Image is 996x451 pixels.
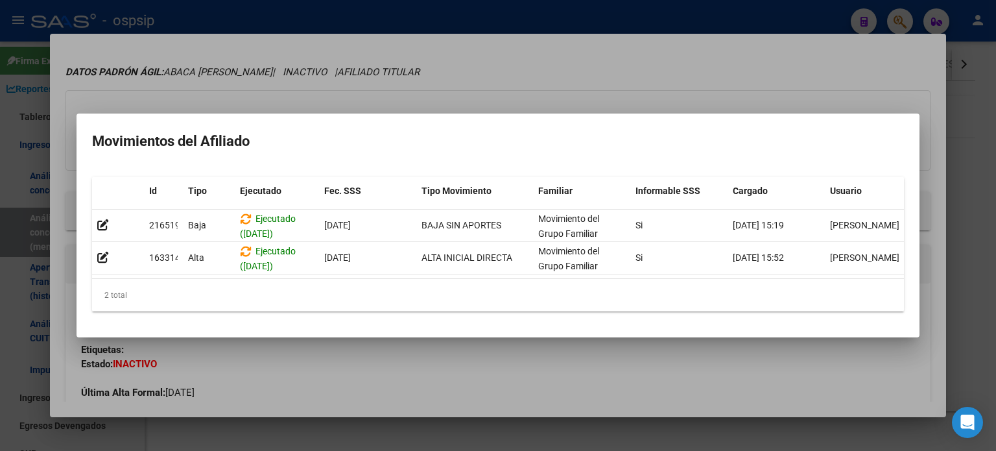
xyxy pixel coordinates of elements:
[235,177,319,205] datatable-header-cell: Ejecutado
[533,177,630,205] datatable-header-cell: Familiar
[830,186,862,196] span: Usuario
[830,252,899,263] span: [PERSON_NAME]
[421,186,492,196] span: Tipo Movimiento
[240,246,296,271] span: Ejecutado ([DATE])
[830,220,899,230] span: [PERSON_NAME]
[952,407,983,438] div: Open Intercom Messenger
[538,186,573,196] span: Familiar
[92,129,904,154] h2: Movimientos del Afiliado
[92,279,904,311] div: 2 total
[728,177,825,205] datatable-header-cell: Cargado
[188,220,206,230] span: Baja
[188,252,204,263] span: Alta
[630,177,728,205] datatable-header-cell: Informable SSS
[421,252,512,263] span: ALTA INICIAL DIRECTA
[324,186,361,196] span: Fec. SSS
[324,252,351,263] span: [DATE]
[635,186,700,196] span: Informable SSS
[538,213,599,239] span: Movimiento del Grupo Familiar
[733,220,784,230] span: [DATE] 15:19
[825,177,922,205] datatable-header-cell: Usuario
[149,220,180,230] span: 216519
[324,220,351,230] span: [DATE]
[149,252,180,263] span: 163314
[416,177,533,205] datatable-header-cell: Tipo Movimiento
[635,220,643,230] span: Si
[149,186,157,196] span: Id
[183,177,235,205] datatable-header-cell: Tipo
[538,246,599,271] span: Movimiento del Grupo Familiar
[144,177,183,205] datatable-header-cell: Id
[240,186,281,196] span: Ejecutado
[421,220,501,230] span: BAJA SIN APORTES
[733,252,784,263] span: [DATE] 15:52
[240,213,296,239] span: Ejecutado ([DATE])
[319,177,416,205] datatable-header-cell: Fec. SSS
[188,186,207,196] span: Tipo
[635,252,643,263] span: Si
[733,186,768,196] span: Cargado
